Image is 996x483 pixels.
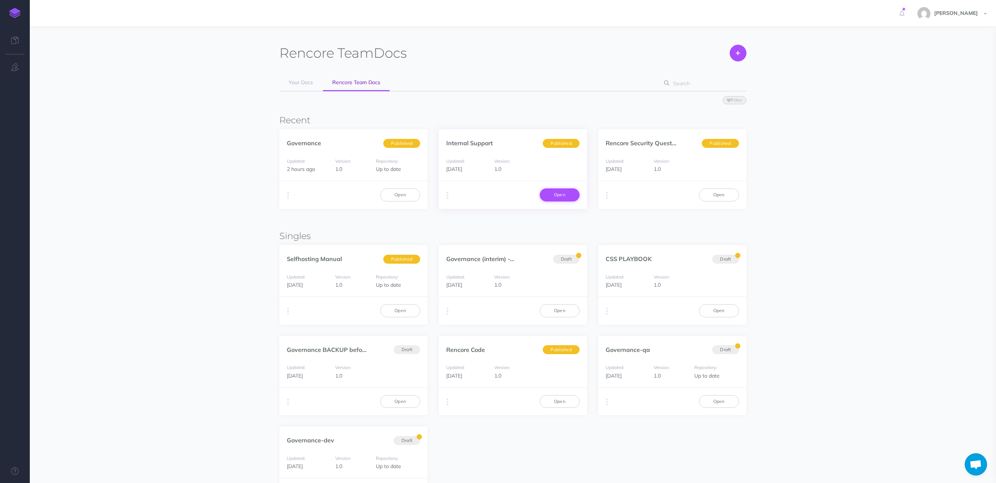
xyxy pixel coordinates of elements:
[287,190,289,201] i: More actions
[447,306,448,317] i: More actions
[654,274,670,280] small: Version:
[446,346,485,353] a: Rencore Code
[287,346,367,353] a: Governance BACKUP befo...
[287,166,315,172] span: 2 hours ago
[699,304,739,317] a: Open
[380,304,420,317] a: Open
[606,166,622,172] span: [DATE]
[287,306,289,317] i: More actions
[654,158,670,164] small: Version:
[289,79,313,86] span: Your Docs
[287,255,342,263] a: Selfhosting Manual
[287,372,303,379] span: [DATE]
[606,255,652,263] a: CSS PLAYBOOK
[376,274,399,280] small: Repository:
[380,188,420,201] a: Open
[279,45,374,61] span: Rencore Team
[494,365,510,370] small: Version:
[376,166,401,172] span: Up to date
[287,463,303,470] span: [DATE]
[287,455,305,461] small: Updated:
[380,395,420,408] a: Open
[606,346,650,353] a: Governance-qa
[540,304,580,317] a: Open
[446,282,462,288] span: [DATE]
[376,158,399,164] small: Repository:
[965,453,987,476] div: Open chat
[654,365,670,370] small: Version:
[287,158,305,164] small: Updated:
[376,282,401,288] span: Up to date
[287,397,289,407] i: More actions
[671,77,735,90] input: Search
[606,158,624,164] small: Updated:
[494,282,501,288] span: 1.0
[494,158,510,164] small: Version:
[494,274,510,280] small: Version:
[694,372,720,379] span: Up to date
[606,306,608,317] i: More actions
[335,372,342,379] span: 1.0
[930,10,981,16] span: [PERSON_NAME]
[332,79,380,86] span: Rencore Team Docs
[699,188,739,201] a: Open
[446,372,462,379] span: [DATE]
[376,455,399,461] small: Repository:
[494,166,501,172] span: 1.0
[323,74,390,91] a: Rencore Team Docs
[446,139,493,147] a: Internal Support
[606,139,676,147] a: Rencore Security Quest...
[9,8,20,18] img: logo-mark.svg
[287,436,334,444] a: Governance-dev
[335,455,351,461] small: Version:
[606,397,608,407] i: More actions
[279,74,322,91] a: Your Docs
[447,190,448,201] i: More actions
[287,139,321,147] a: Governance
[335,274,351,280] small: Version:
[699,395,739,408] a: Open
[287,274,305,280] small: Updated:
[335,158,351,164] small: Version:
[654,166,661,172] span: 1.0
[447,397,448,407] i: More actions
[446,365,465,370] small: Updated:
[287,282,303,288] span: [DATE]
[279,231,746,241] h3: Singles
[376,463,401,470] span: Up to date
[335,365,351,370] small: Version:
[446,158,465,164] small: Updated:
[446,255,514,263] a: Governance (interim) -...
[279,45,407,61] h1: Docs
[540,395,580,408] a: Open
[287,365,305,370] small: Updated:
[654,282,661,288] span: 1.0
[606,282,622,288] span: [DATE]
[606,372,622,379] span: [DATE]
[606,274,624,280] small: Updated:
[335,166,342,172] span: 1.0
[606,190,608,201] i: More actions
[494,372,501,379] span: 1.0
[446,274,465,280] small: Updated:
[335,463,342,470] span: 1.0
[654,372,661,379] span: 1.0
[540,188,580,201] a: Open
[335,282,342,288] span: 1.0
[723,96,746,104] button: Filter
[606,365,624,370] small: Updated:
[917,7,930,20] img: 144ae60c011ffeabe18c6ddfbe14a5c9.jpg
[279,115,746,125] h3: Recent
[446,166,462,172] span: [DATE]
[694,365,717,370] small: Repository:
